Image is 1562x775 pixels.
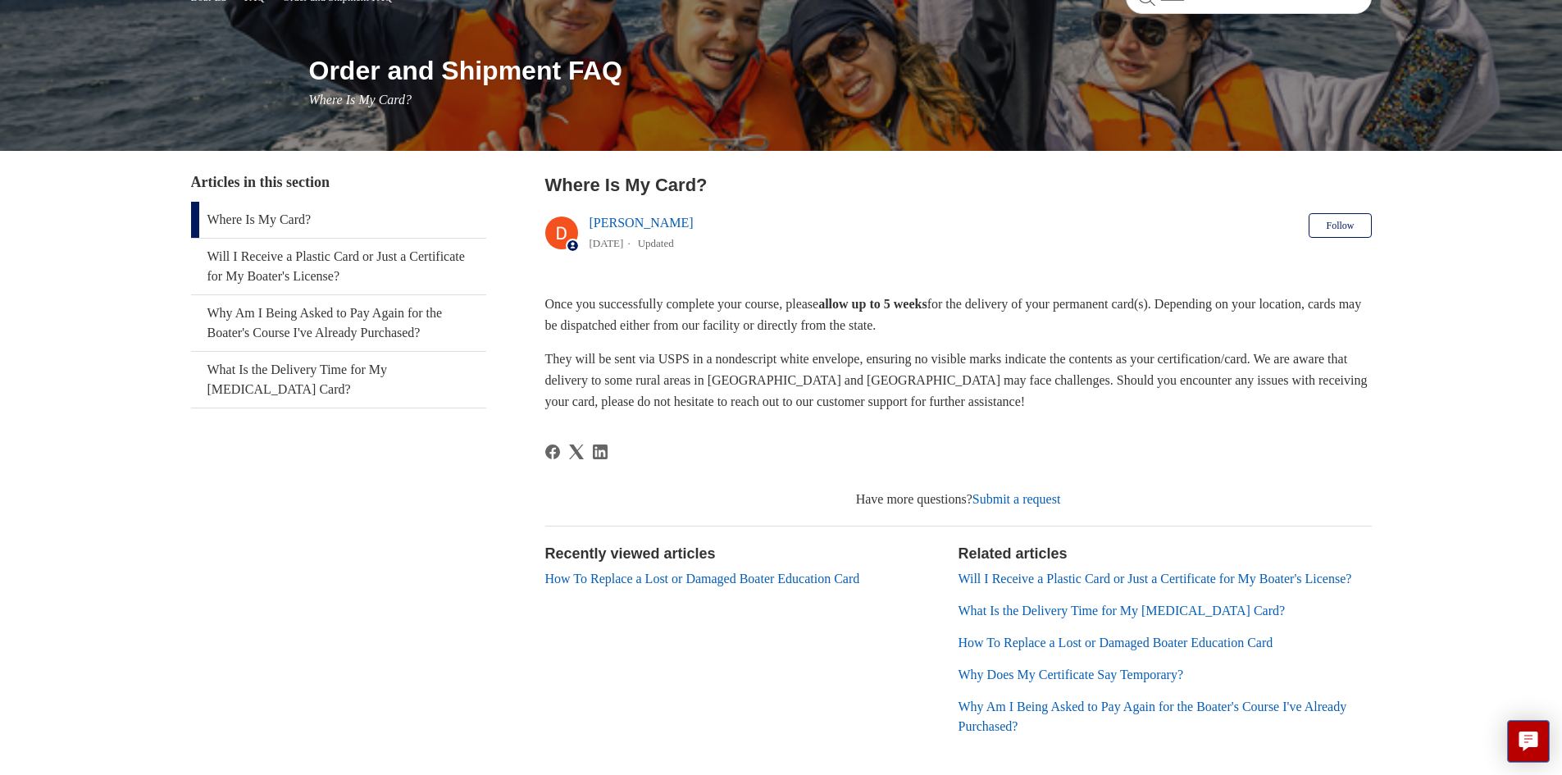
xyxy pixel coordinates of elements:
[545,294,1372,335] p: Once you successfully complete your course, please for the delivery of your permanent card(s). De...
[545,444,560,459] a: Facebook
[638,237,674,249] li: Updated
[309,93,412,107] span: Where Is My Card?
[545,349,1372,412] p: They will be sent via USPS in a nondescript white envelope, ensuring no visible marks indicate th...
[959,604,1286,618] a: What Is the Delivery Time for My [MEDICAL_DATA] Card?
[545,543,942,565] h2: Recently viewed articles
[545,444,560,459] svg: Share this page on Facebook
[593,444,608,459] a: LinkedIn
[818,297,927,311] strong: allow up to 5 weeks
[1309,213,1371,238] button: Follow Article
[545,171,1372,198] h2: Where Is My Card?
[1507,720,1550,763] button: Live chat
[545,490,1372,509] div: Have more questions?
[959,636,1273,650] a: How To Replace a Lost or Damaged Boater Education Card
[191,239,486,294] a: Will I Receive a Plastic Card or Just a Certificate for My Boater's License?
[545,572,860,586] a: How To Replace a Lost or Damaged Boater Education Card
[191,202,486,238] a: Where Is My Card?
[191,174,330,190] span: Articles in this section
[191,295,486,351] a: Why Am I Being Asked to Pay Again for the Boater's Course I've Already Purchased?
[590,237,624,249] time: 04/15/2024, 16:31
[959,543,1372,565] h2: Related articles
[959,668,1184,682] a: Why Does My Certificate Say Temporary?
[959,700,1347,733] a: Why Am I Being Asked to Pay Again for the Boater's Course I've Already Purchased?
[569,444,584,459] svg: Share this page on X Corp
[593,444,608,459] svg: Share this page on LinkedIn
[590,216,694,230] a: [PERSON_NAME]
[959,572,1352,586] a: Will I Receive a Plastic Card or Just a Certificate for My Boater's License?
[191,352,486,408] a: What Is the Delivery Time for My [MEDICAL_DATA] Card?
[309,51,1372,90] h1: Order and Shipment FAQ
[972,492,1061,506] a: Submit a request
[569,444,584,459] a: X Corp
